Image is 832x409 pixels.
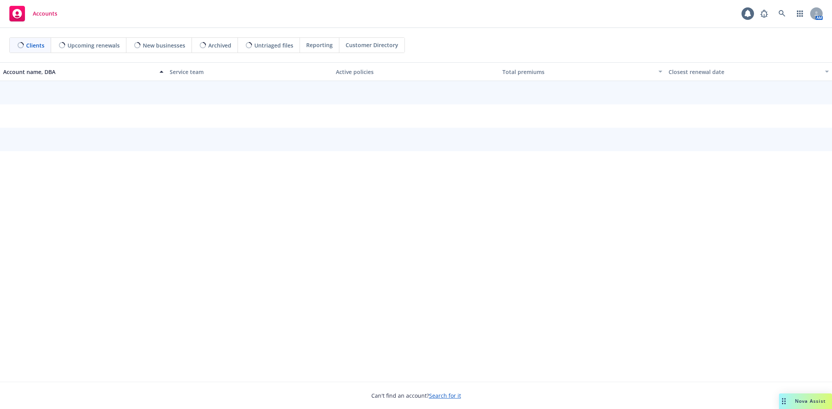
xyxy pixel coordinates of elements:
[167,62,333,81] button: Service team
[26,41,44,49] span: Clients
[306,41,333,49] span: Reporting
[33,11,57,17] span: Accounts
[346,41,398,49] span: Customer Directory
[774,6,790,21] a: Search
[665,62,832,81] button: Closest renewal date
[779,393,832,409] button: Nova Assist
[499,62,666,81] button: Total premiums
[208,41,231,49] span: Archived
[67,41,120,49] span: Upcoming renewals
[669,68,820,76] div: Closest renewal date
[792,6,808,21] a: Switch app
[429,392,461,399] a: Search for it
[502,68,654,76] div: Total premiums
[143,41,185,49] span: New businesses
[779,393,789,409] div: Drag to move
[756,6,772,21] a: Report a Bug
[254,41,293,49] span: Untriaged files
[6,3,60,25] a: Accounts
[333,62,499,81] button: Active policies
[170,68,330,76] div: Service team
[371,391,461,400] span: Can't find an account?
[795,398,826,404] span: Nova Assist
[3,68,155,76] div: Account name, DBA
[336,68,496,76] div: Active policies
